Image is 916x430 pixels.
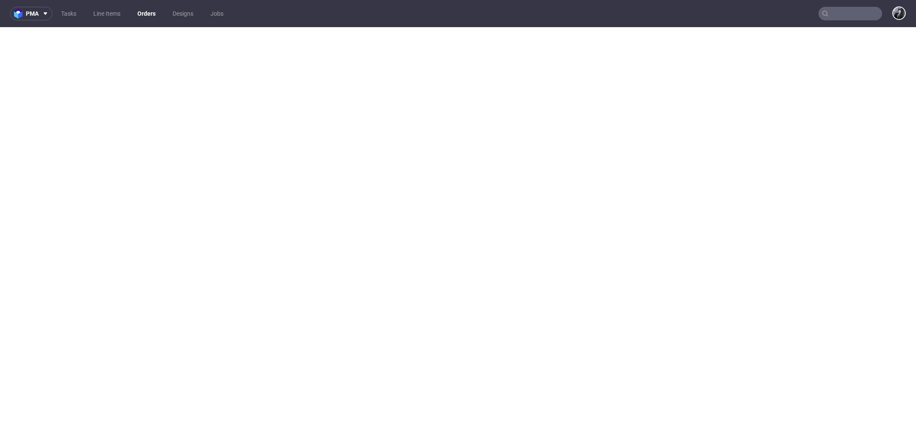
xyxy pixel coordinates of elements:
a: Orders [132,7,161,20]
span: pma [26,11,39,17]
a: Tasks [56,7,81,20]
a: Line Items [88,7,126,20]
img: logo [14,9,26,19]
a: Designs [168,7,198,20]
img: Philippe Dubuy [893,7,905,19]
button: pma [10,7,53,20]
a: Jobs [205,7,229,20]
